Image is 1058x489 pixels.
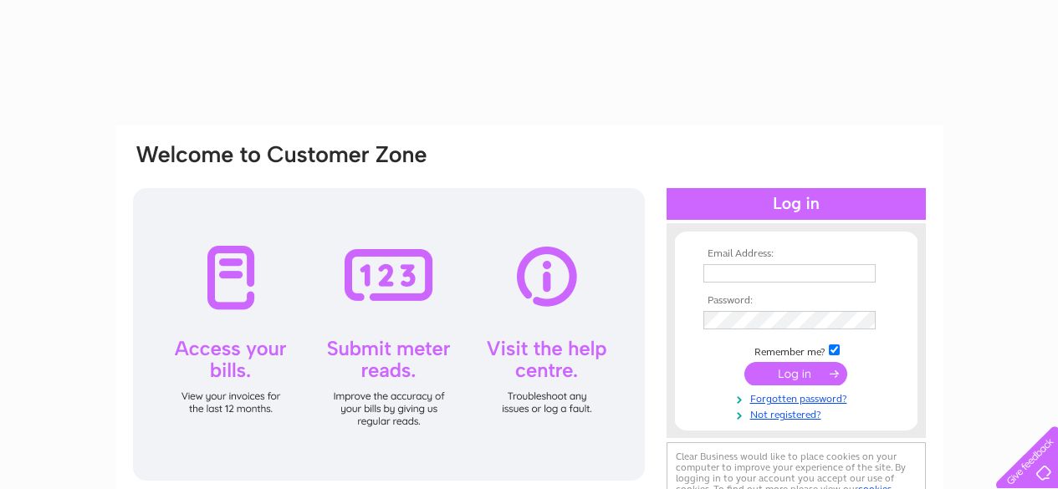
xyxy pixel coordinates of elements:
th: Password: [699,295,893,307]
a: Not registered? [703,405,893,421]
td: Remember me? [699,342,893,359]
a: Forgotten password? [703,390,893,405]
input: Submit [744,362,847,385]
th: Email Address: [699,248,893,260]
